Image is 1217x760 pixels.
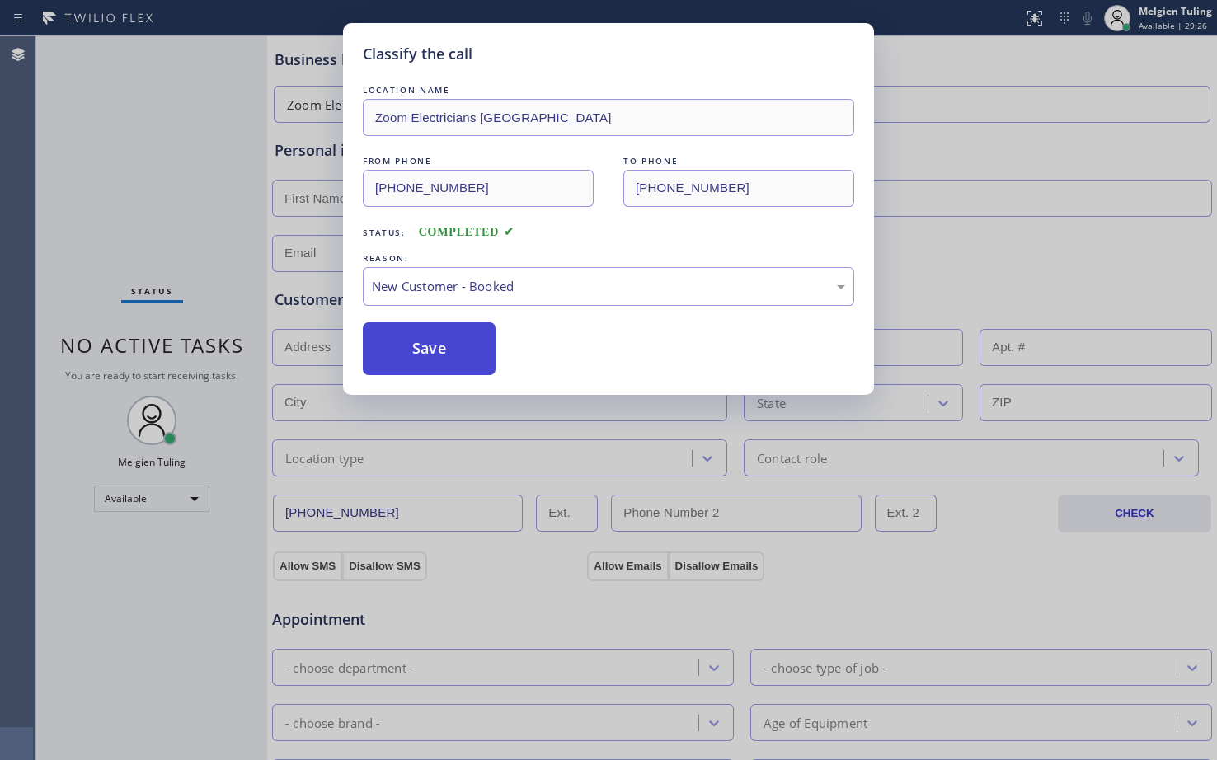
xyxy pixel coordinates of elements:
span: Status: [363,227,406,238]
input: From phone [363,170,594,207]
div: LOCATION NAME [363,82,854,99]
div: REASON: [363,250,854,267]
button: Save [363,322,496,375]
div: FROM PHONE [363,152,594,170]
div: TO PHONE [623,152,854,170]
h5: Classify the call [363,43,472,65]
span: COMPLETED [419,226,515,238]
div: New Customer - Booked [372,277,845,296]
input: To phone [623,170,854,207]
